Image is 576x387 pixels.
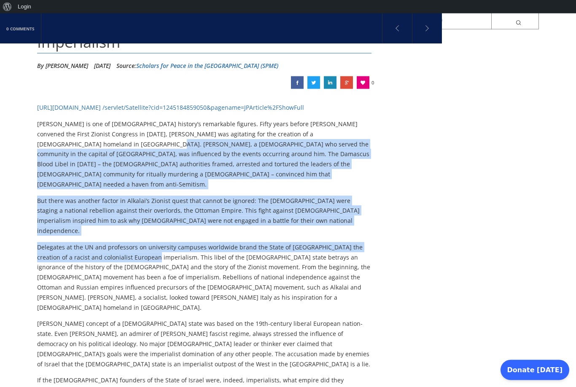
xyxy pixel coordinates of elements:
a: Eli Kavon: The Myth of Zionist Imperialism [291,76,304,89]
span: 0 [371,76,374,89]
a: Eli Kavon: The Myth of Zionist Imperialism [324,76,336,89]
p: Delegates at the UN and professors on university campuses worldwide brand the State of [GEOGRAPHI... [37,242,371,313]
p: [PERSON_NAME] is one of [DEMOGRAPHIC_DATA] history’s remarkable figures. Fifty years before [PERS... [37,119,371,189]
a: Eli Kavon: The Myth of Zionist Imperialism [340,76,353,89]
li: [DATE] [94,60,110,72]
a: Scholars for Peace in the [GEOGRAPHIC_DATA] (SPME) [136,62,278,70]
a: [URL][DOMAIN_NAME] /servlet/Satellite?cid=1245184859050&pagename=JPArticle%2FShowFull [37,103,304,111]
li: By [PERSON_NAME] [37,60,88,72]
p: [PERSON_NAME] concept of a [DEMOGRAPHIC_DATA] state was based on the 19th-century liberal Europea... [37,319,371,369]
p: But there was another factor in Alkalai’s Zionist quest that cannot be ignored: The [DEMOGRAPHIC_... [37,196,371,236]
div: Source: [116,60,278,72]
a: Eli Kavon: The Myth of Zionist Imperialism [307,76,320,89]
